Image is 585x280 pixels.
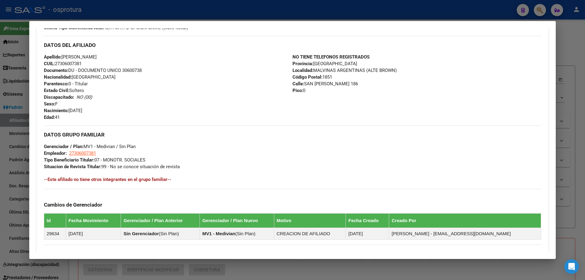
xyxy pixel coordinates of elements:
[44,144,136,149] span: MV1 - Medivian / Sin Plan
[44,68,68,73] strong: Documento:
[292,74,332,80] span: 1851
[44,131,541,138] h3: DATOS GRUPO FAMILIAR
[44,81,88,87] span: 0 - Titular
[121,214,200,228] th: Gerenciador / Plan Anterior
[44,68,142,73] span: DU - DOCUMENTO UNICO 30600738
[274,228,346,240] td: CREACION DE AFILIADO
[44,176,541,183] h4: --Este afiliado no tiene otros integrantes en el grupo familiar--
[292,81,358,87] span: SAN [PERSON_NAME] 186
[44,108,82,113] span: [DATE]
[69,151,96,156] span: 27306007381
[44,214,66,228] th: Id
[44,88,69,93] strong: Estado Civil:
[44,42,541,48] h3: DATOS DEL AFILIADO
[292,61,313,66] strong: Provincia:
[44,228,66,240] td: 29634
[274,214,346,228] th: Motivo
[44,101,58,107] span: F
[200,214,274,228] th: Gerenciador / Plan Nuevo
[123,231,159,236] strong: Sin Gerenciador
[44,151,67,156] strong: Empleador:
[44,94,74,100] strong: Discapacitado:
[389,228,541,240] td: [PERSON_NAME] - [EMAIL_ADDRESS][DOMAIN_NAME]
[44,157,145,163] span: 07 - MONOTR. SOCIALES
[44,144,83,149] strong: Gerenciador / Plan:
[44,81,69,87] strong: Parentesco:
[44,61,55,66] strong: CUIL:
[237,231,254,236] span: Sin Plan
[160,231,177,236] span: Sin Plan
[564,259,579,274] div: Open Intercom Messenger
[44,74,115,80] span: [GEOGRAPHIC_DATA]
[292,88,305,93] span: 0
[44,108,69,113] strong: Nacimiento:
[44,74,72,80] strong: Nacionalidad:
[44,115,60,120] span: 41
[292,61,357,66] span: [GEOGRAPHIC_DATA]
[292,54,370,60] strong: NO TIENE TELEFONOS REGISTRADOS
[44,54,62,60] strong: Apellido:
[292,74,322,80] strong: Código Postal:
[44,201,541,208] h3: Cambios de Gerenciador
[346,214,389,228] th: Fecha Creado
[44,88,84,93] span: Soltero
[66,228,121,240] td: [DATE]
[292,88,303,93] strong: Piso:
[292,68,397,73] span: MALVINAS ARGENTINAS (ALTE BROWN)
[44,54,97,60] span: [PERSON_NAME]
[44,164,101,169] strong: Situacion de Revista Titular:
[346,228,389,240] td: [DATE]
[292,68,313,73] strong: Localidad:
[44,61,82,66] span: 27306007381
[200,228,274,240] td: ( )
[66,214,121,228] th: Fecha Movimiento
[44,115,55,120] strong: Edad:
[44,164,180,169] span: 99 - No se conoce situación de revista
[44,101,55,107] strong: Sexo:
[202,231,235,236] strong: MV1 - Medivian
[76,94,92,100] i: NO (00)
[389,214,541,228] th: Creado Por
[121,228,200,240] td: ( )
[292,81,304,87] strong: Calle:
[44,157,94,163] strong: Tipo Beneficiario Titular:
